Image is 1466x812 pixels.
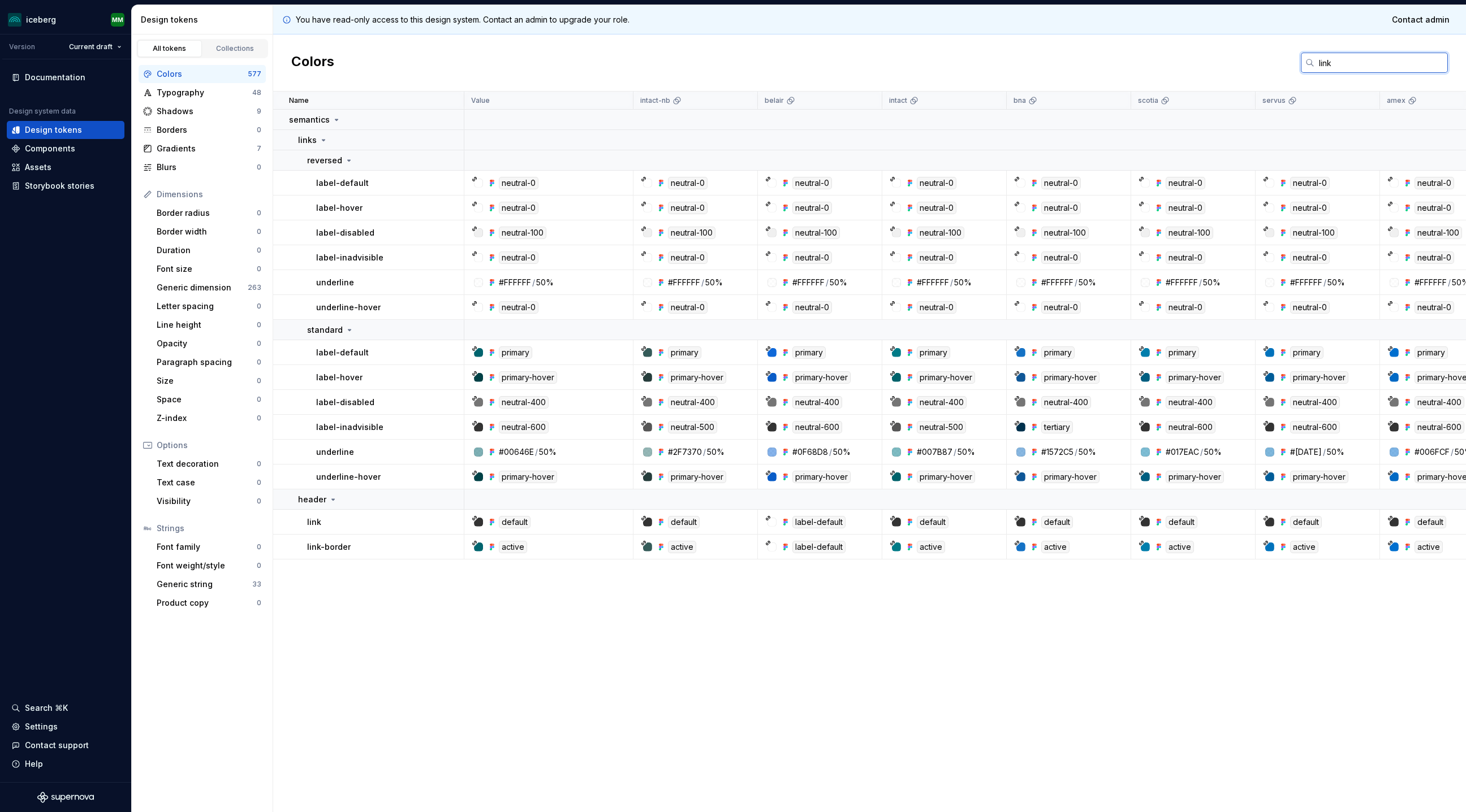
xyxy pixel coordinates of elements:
div: neutral-0 [792,251,832,264]
a: Shadows9 [139,102,266,120]
div: 0 [257,376,261,385]
button: Current draft [64,39,127,55]
div: default [1415,516,1446,528]
div: 50% [958,446,975,458]
div: neutral-600 [792,421,842,433]
div: neutral-0 [1415,251,1454,264]
div: primary-hover [917,371,975,384]
a: Documentation [7,68,124,86]
p: belair [765,96,784,105]
div: Design tokens [141,14,268,25]
div: / [1199,277,1202,288]
p: label-disabled [316,397,374,408]
div: neutral-600 [1166,421,1215,433]
div: tertiary [1041,421,1073,433]
p: reversed [307,155,342,166]
p: intact-nb [640,96,670,105]
div: neutral-0 [1166,251,1205,264]
div: neutral-500 [668,421,717,433]
div: neutral-0 [668,251,708,264]
div: default [917,516,948,528]
div: / [1075,446,1077,458]
div: neutral-100 [1415,227,1462,239]
div: Settings [25,721,58,732]
p: underline-hover [316,302,381,313]
div: Shadows [157,106,257,117]
div: 50% [1327,277,1345,288]
div: / [701,277,704,288]
div: 0 [257,561,261,570]
div: Gradients [157,143,257,154]
a: Generic string33 [152,575,266,593]
div: default [499,516,531,528]
div: Space [157,394,257,405]
div: #017EAC [1166,446,1199,458]
div: MM [112,15,123,24]
div: Components [25,143,75,154]
div: label-default [792,541,846,553]
div: neutral-400 [499,396,549,409]
div: Strings [157,523,261,534]
div: / [1200,446,1203,458]
div: / [1323,446,1326,458]
div: primary-hover [668,371,726,384]
div: Version [9,42,35,51]
div: iceberg [26,14,56,25]
div: neutral-0 [917,202,956,214]
p: label-default [316,177,369,189]
p: underline-hover [316,471,381,483]
div: primary-hover [792,471,851,483]
div: neutral-0 [1041,301,1081,314]
p: header [298,494,326,505]
div: neutral-0 [1290,301,1330,314]
div: neutral-600 [1415,421,1464,433]
div: label-default [792,516,846,528]
a: Duration0 [152,241,266,259]
div: neutral-0 [499,251,538,264]
div: 0 [257,459,261,468]
div: Options [157,440,261,451]
div: #FFFFFF [499,277,531,288]
div: neutral-0 [1415,177,1454,189]
div: 33 [252,580,261,589]
a: Generic dimension263 [152,279,266,297]
a: Gradients7 [139,140,266,158]
a: Font family0 [152,538,266,556]
div: Text case [157,477,257,488]
div: 50% [833,446,851,458]
div: / [829,446,832,458]
a: Line height0 [152,316,266,334]
div: #FFFFFF [1415,277,1447,288]
button: icebergMM [2,7,129,32]
div: primary-hover [499,471,557,483]
div: Generic dimension [157,282,248,293]
button: Search ⌘K [7,699,124,717]
div: neutral-600 [499,421,549,433]
div: Dimensions [157,189,261,200]
div: 50% [1203,277,1221,288]
div: #FFFFFF [1290,277,1322,288]
div: primary-hover [1290,371,1348,384]
div: #[DATE] [1290,446,1322,458]
div: primary-hover [1041,471,1099,483]
div: primary [499,346,532,359]
div: / [1451,446,1454,458]
div: default [1290,516,1322,528]
p: links [298,134,317,146]
div: neutral-400 [1290,396,1340,409]
div: Font weight/style [157,560,257,571]
div: neutral-100 [1041,227,1089,239]
div: Typography [157,87,252,98]
div: neutral-0 [1415,301,1454,314]
div: All tokens [141,44,198,53]
div: neutral-0 [1166,202,1205,214]
div: 48 [252,88,261,97]
a: Borders0 [139,121,266,139]
a: Z-index0 [152,409,266,427]
div: 0 [257,339,261,348]
a: Settings [7,718,124,736]
div: default [668,516,700,528]
div: 0 [257,478,261,487]
div: neutral-0 [668,301,708,314]
p: underline [316,277,354,288]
